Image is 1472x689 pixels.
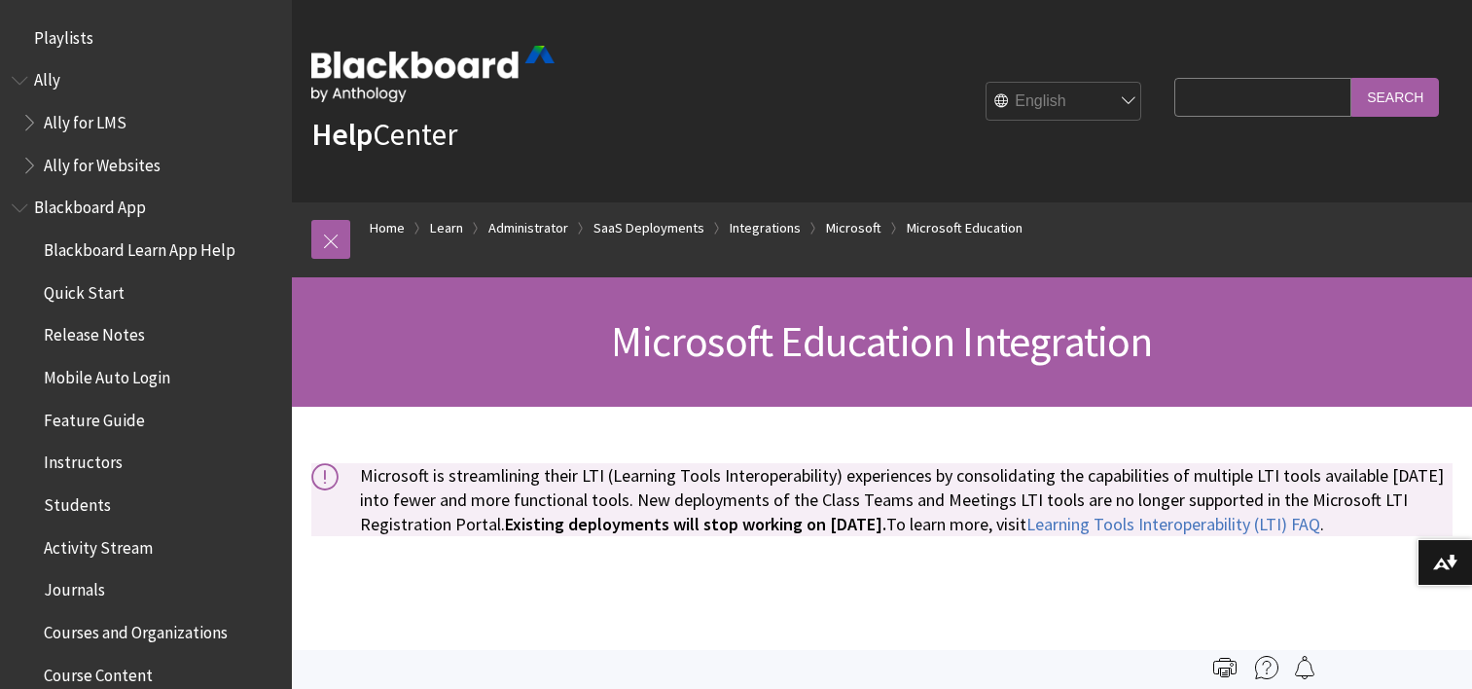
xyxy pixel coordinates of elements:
[34,21,93,48] span: Playlists
[44,447,123,473] span: Instructors
[1351,78,1439,116] input: Search
[1293,656,1316,679] img: Follow this page
[44,489,111,515] span: Students
[430,216,463,240] a: Learn
[12,64,280,182] nav: Book outline for Anthology Ally Help
[44,234,235,260] span: Blackboard Learn App Help
[593,216,704,240] a: SaaS Deployments
[44,574,105,600] span: Journals
[34,64,60,91] span: Ally
[44,531,153,558] span: Activity Stream
[44,276,125,303] span: Quick Start
[34,192,146,218] span: Blackboard App
[44,319,145,345] span: Release Notes
[370,216,405,240] a: Home
[311,115,457,154] a: HelpCenter
[44,149,161,175] span: Ally for Websites
[12,21,280,54] nav: Book outline for Playlists
[826,216,881,240] a: Microsoft
[311,463,1453,537] p: Microsoft is streamlining their LTI (Learning Tools Interoperability) experiences by consolidatin...
[44,404,145,430] span: Feature Guide
[44,659,153,685] span: Course Content
[505,513,886,535] strong: Existing deployments will stop working on [DATE].
[987,83,1142,122] select: Site Language Selector
[907,216,1023,240] a: Microsoft Education
[44,616,228,642] span: Courses and Organizations
[1026,513,1320,536] a: Learning Tools Interoperability (LTI) FAQ
[44,106,126,132] span: Ally for LMS
[311,46,555,102] img: Blackboard by Anthology
[1213,656,1237,679] img: Print
[1255,656,1278,679] img: More help
[611,314,1152,368] span: Microsoft Education Integration
[488,216,568,240] a: Administrator
[44,361,170,387] span: Mobile Auto Login
[730,216,801,240] a: Integrations
[311,115,373,154] strong: Help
